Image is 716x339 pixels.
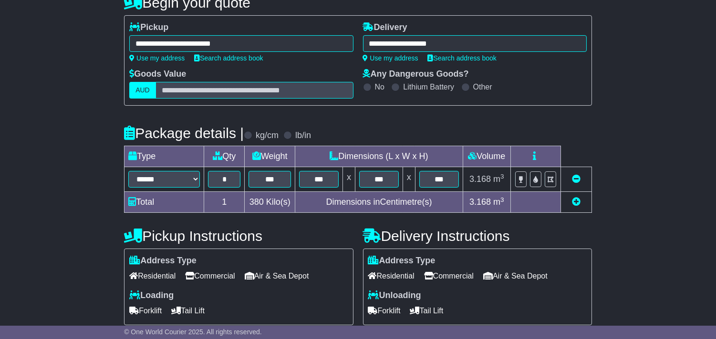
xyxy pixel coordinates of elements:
span: Forklift [129,303,162,318]
span: Air & Sea Depot [245,269,309,283]
td: x [343,167,355,192]
label: Other [473,82,492,91]
td: Type [125,146,204,167]
span: Tail Lift [171,303,205,318]
span: © One World Courier 2025. All rights reserved. [124,328,262,336]
h4: Pickup Instructions [124,228,353,244]
td: x [403,167,415,192]
a: Add new item [572,197,581,207]
span: Air & Sea Depot [483,269,548,283]
label: Any Dangerous Goods? [363,69,469,80]
td: Dimensions (L x W x H) [295,146,463,167]
a: Search address book [194,54,263,62]
span: Commercial [424,269,474,283]
a: Use my address [363,54,418,62]
label: Address Type [129,256,197,266]
td: Dimensions in Centimetre(s) [295,192,463,213]
label: Pickup [129,22,168,33]
span: Residential [129,269,176,283]
label: Address Type [368,256,436,266]
label: Loading [129,290,174,301]
label: No [375,82,384,91]
label: AUD [129,82,156,99]
span: Tail Lift [410,303,444,318]
span: 3.168 [469,174,491,184]
td: Qty [204,146,245,167]
span: Commercial [185,269,235,283]
sup: 3 [500,173,504,180]
label: Lithium Battery [403,82,454,91]
h4: Delivery Instructions [363,228,592,244]
sup: 3 [500,196,504,203]
a: Use my address [129,54,185,62]
label: kg/cm [256,130,279,141]
td: 1 [204,192,245,213]
span: m [493,174,504,184]
a: Search address book [428,54,497,62]
td: Kilo(s) [245,192,295,213]
label: Delivery [363,22,407,33]
label: lb/in [295,130,311,141]
span: Forklift [368,303,401,318]
span: 380 [249,197,264,207]
span: 3.168 [469,197,491,207]
span: m [493,197,504,207]
h4: Package details | [124,125,244,141]
td: Weight [245,146,295,167]
label: Unloading [368,290,421,301]
td: Volume [463,146,510,167]
a: Remove this item [572,174,581,184]
span: Residential [368,269,415,283]
td: Total [125,192,204,213]
label: Goods Value [129,69,186,80]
